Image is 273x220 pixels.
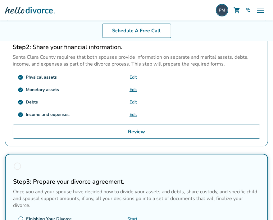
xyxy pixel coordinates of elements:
[130,87,137,93] a: Edit
[13,162,22,171] span: radio_button_unchecked
[13,177,31,186] strong: Step 3 :
[26,87,59,93] div: Monetary assets
[13,43,260,51] h2: Share your financial information.
[13,43,31,51] strong: Step 2 :
[102,24,171,38] a: Schedule A Free Call
[18,87,23,93] span: check_circle
[18,112,23,117] span: check_circle
[130,99,137,105] a: Edit
[13,188,260,209] p: Once you and your spouse have decided how to divide your assets and debts, share custody, and spe...
[26,74,57,80] div: Physical assets
[26,99,38,105] div: Debts
[216,4,228,16] img: peter.mullen@outlook.com
[246,8,251,13] a: phone_in_talk
[256,5,266,15] span: menu
[13,54,260,67] p: Santa Clara County requires that both spouses provide information on separate and marital assets,...
[13,125,260,139] a: Review
[18,75,23,80] span: check_circle
[233,7,241,14] span: shopping_cart
[13,177,260,186] h2: Prepare your divorce agreement.
[26,112,70,117] div: Income and expenses
[130,112,137,117] a: Edit
[242,190,273,220] iframe: Chat Widget
[18,99,23,105] span: check_circle
[130,74,137,80] a: Edit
